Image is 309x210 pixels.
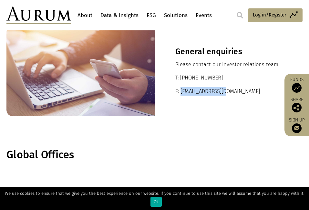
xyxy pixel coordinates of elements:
[145,9,158,21] a: ESG
[248,8,303,22] a: Log in/Register
[288,98,306,112] div: Share
[175,87,282,96] p: E: [EMAIL_ADDRESS][DOMAIN_NAME]
[292,103,302,112] img: Share this post
[194,9,213,21] a: Events
[175,60,282,69] p: Please contact our investor relations team.
[76,9,94,21] a: About
[6,6,71,24] img: Aurum
[175,74,282,82] p: T: [PHONE_NUMBER]
[288,77,306,93] a: Funds
[253,11,286,19] span: Log in/Register
[175,47,282,57] h3: General enquiries
[292,83,302,93] img: Access Funds
[6,149,301,161] h1: Global Offices
[292,123,302,133] img: Sign up to our newsletter
[288,117,306,133] a: Sign up
[162,9,189,21] a: Solutions
[237,12,243,18] img: search.svg
[150,197,162,207] div: Ok
[99,9,140,21] a: Data & Insights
